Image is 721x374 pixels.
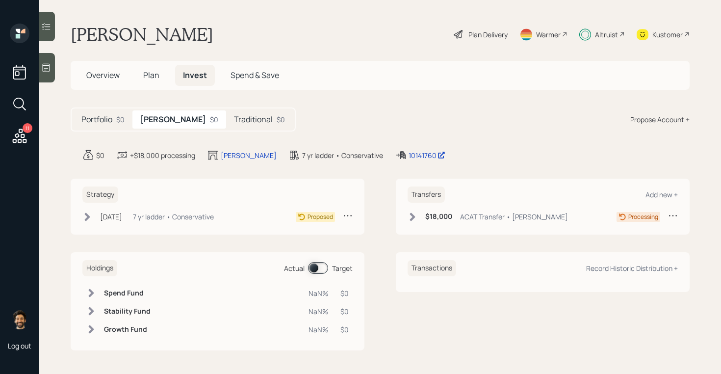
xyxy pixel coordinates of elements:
div: NaN% [309,306,329,317]
div: 11 [23,123,32,133]
div: Kustomer [652,29,683,40]
div: $0 [340,306,349,317]
div: 7 yr ladder • Conservative [302,150,383,160]
div: Target [332,263,353,273]
div: $0 [116,114,125,125]
div: [DATE] [100,212,122,222]
div: Proposed [308,213,333,221]
div: $0 [210,114,218,125]
div: 7 yr ladder • Conservative [133,212,214,222]
div: [PERSON_NAME] [221,150,277,160]
h1: [PERSON_NAME] [71,24,213,45]
div: NaN% [309,324,329,335]
span: Spend & Save [231,70,279,80]
h5: Traditional [234,115,273,124]
div: $0 [277,114,285,125]
span: Invest [183,70,207,80]
div: $0 [340,324,349,335]
div: Record Historic Distribution + [586,264,678,273]
div: $0 [340,288,349,298]
div: NaN% [309,288,329,298]
h6: Strategy [82,187,118,203]
img: eric-schwartz-headshot.png [10,310,29,329]
h6: Stability Fund [104,307,151,316]
h6: Transfers [408,187,445,203]
div: Propose Account + [630,114,690,125]
div: Warmer [536,29,561,40]
div: +$18,000 processing [130,150,195,160]
h6: Spend Fund [104,289,151,297]
div: Log out [8,341,31,350]
div: $0 [96,150,104,160]
h6: Growth Fund [104,325,151,334]
span: Overview [86,70,120,80]
h6: Holdings [82,260,117,276]
div: 10141760 [409,150,445,160]
div: Plan Delivery [468,29,508,40]
span: Plan [143,70,159,80]
h5: Portfolio [81,115,112,124]
h5: [PERSON_NAME] [140,115,206,124]
div: Add new + [645,190,678,199]
div: Actual [284,263,305,273]
div: Altruist [595,29,618,40]
h6: $18,000 [425,213,452,221]
h6: Transactions [408,260,456,276]
div: ACAT Transfer • [PERSON_NAME] [460,212,568,222]
div: Processing [628,213,658,221]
